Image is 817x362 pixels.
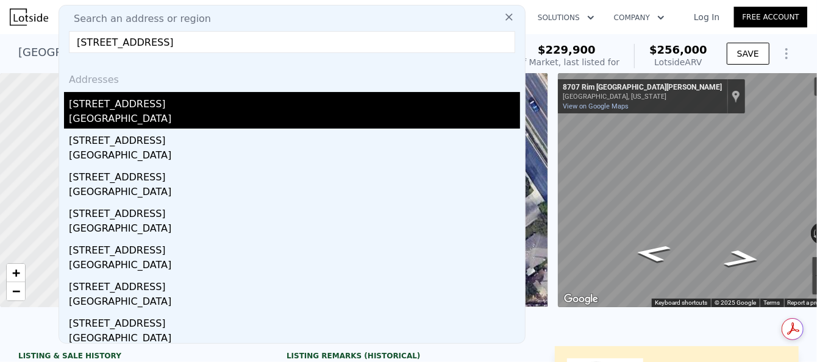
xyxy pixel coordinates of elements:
[528,7,604,29] button: Solutions
[763,299,780,306] a: Terms (opens in new tab)
[649,56,707,68] div: Lotside ARV
[604,7,674,29] button: Company
[69,238,520,258] div: [STREET_ADDRESS]
[69,185,520,202] div: [GEOGRAPHIC_DATA]
[287,351,530,361] div: Listing Remarks (Historical)
[7,282,25,300] a: Zoom out
[69,129,520,148] div: [STREET_ADDRESS]
[69,92,520,112] div: [STREET_ADDRESS]
[69,294,520,311] div: [GEOGRAPHIC_DATA]
[727,43,769,65] button: SAVE
[561,291,601,307] a: Open this area in Google Maps (opens a new window)
[619,240,686,266] path: Go Northwest, Rim Sarasota Woods
[7,264,25,282] a: Zoom in
[69,148,520,165] div: [GEOGRAPHIC_DATA]
[774,41,799,66] button: Show Options
[679,11,734,23] a: Log In
[563,83,722,93] div: 8707 Rim [GEOGRAPHIC_DATA][PERSON_NAME]
[69,258,520,275] div: [GEOGRAPHIC_DATA]
[69,165,520,185] div: [STREET_ADDRESS]
[12,265,20,280] span: +
[69,311,520,331] div: [STREET_ADDRESS]
[69,112,520,129] div: [GEOGRAPHIC_DATA]
[69,202,520,221] div: [STREET_ADDRESS]
[655,299,707,307] button: Keyboard shortcuts
[69,221,520,238] div: [GEOGRAPHIC_DATA]
[538,43,596,56] span: $229,900
[649,43,707,56] span: $256,000
[715,299,756,306] span: © 2025 Google
[18,44,459,61] div: [GEOGRAPHIC_DATA][PERSON_NAME] , San Antonio , [GEOGRAPHIC_DATA] 78250
[563,102,629,110] a: View on Google Maps
[734,7,807,27] a: Free Account
[64,12,211,26] span: Search an address or region
[69,275,520,294] div: [STREET_ADDRESS]
[563,93,722,101] div: [GEOGRAPHIC_DATA], [US_STATE]
[561,291,601,307] img: Google
[732,90,740,103] a: Show location on map
[514,56,620,68] div: Off Market, last listed for
[12,283,20,299] span: −
[69,31,515,53] input: Enter an address, city, region, neighborhood or zip code
[69,331,520,348] div: [GEOGRAPHIC_DATA]
[708,246,777,272] path: Go Southeast, Rim Sarasota Woods
[10,9,48,26] img: Lotside
[64,63,520,92] div: Addresses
